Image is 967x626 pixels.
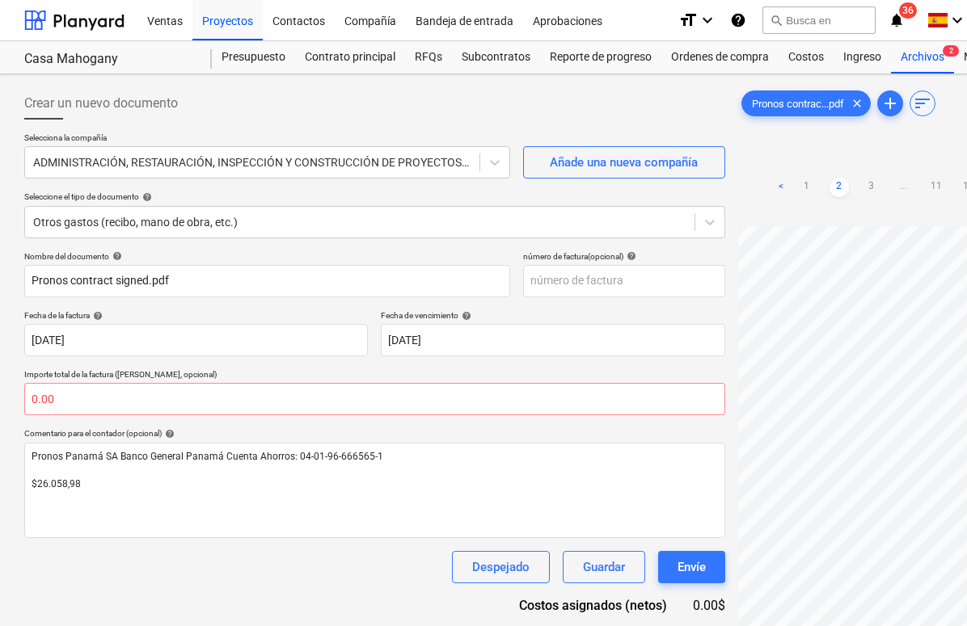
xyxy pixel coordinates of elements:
[891,41,954,74] a: Archivos2
[880,94,900,113] span: add
[847,94,867,113] span: clear
[862,178,881,197] a: Page 3
[381,310,724,321] div: Fecha de vencimiento
[24,369,725,383] p: Importe total de la factura ([PERSON_NAME], opcional)
[24,132,510,146] p: Selecciona la compañía
[24,51,192,68] div: Casa Mahogany
[109,251,122,261] span: help
[583,557,625,578] div: Guardar
[24,383,725,415] input: Importe total de la factura (coste neto, opcional)
[762,6,876,34] button: Busca en
[212,41,295,74] a: Presupuesto
[894,178,914,197] a: ...
[889,11,905,30] i: notifications
[506,596,693,615] div: Costos asignados (netos)
[771,178,791,197] a: Previous page
[472,557,530,578] div: Despejado
[948,11,967,30] i: keyboard_arrow_down
[32,451,383,462] span: Pronos Panamá SA Banco General Panamá Cuenta Ahorros: 04-01-96-666565-1
[540,41,661,74] a: Reporte de progreso
[162,429,175,439] span: help
[550,152,698,173] div: Añade una nueva compañía
[943,45,959,57] span: 2
[742,98,854,110] span: Pronos contrac...pdf
[24,251,510,262] div: Nombre del documento
[32,478,81,489] span: $26.058,98
[797,178,817,197] a: Page 1
[523,146,725,179] button: Añade una nueva compañía
[678,11,698,30] i: format_size
[452,551,550,583] button: Despejado
[24,191,725,202] div: Seleccione el tipo de documento
[452,41,540,74] a: Subcontratos
[770,14,783,27] span: search
[730,11,746,30] i: Base de conocimientos
[891,41,954,74] div: Archivos
[779,41,834,74] a: Costos
[913,94,932,113] span: sort
[523,265,725,297] input: número de factura
[678,557,706,578] div: Envíe
[458,311,471,321] span: help
[523,251,725,262] div: número de factura (opcional)
[658,551,725,583] button: Envíe
[698,11,717,30] i: keyboard_arrow_down
[381,324,724,356] input: Fecha de vencimiento no especificada
[661,41,779,74] a: Ordenes de compra
[90,311,103,321] span: help
[693,596,725,615] div: 0.00$
[139,192,152,202] span: help
[741,90,871,116] div: Pronos contrac...pdf
[563,551,645,583] button: Guardar
[830,178,849,197] a: Page 2 is your current page
[927,178,946,197] a: Page 11
[24,94,178,113] span: Crear un nuevo documento
[24,310,368,321] div: Fecha de la factura
[899,2,917,19] span: 36
[24,265,510,297] input: Nombre del documento
[834,41,891,74] a: Ingreso
[405,41,452,74] a: RFQs
[24,324,368,356] input: Fecha de factura no especificada
[623,251,636,261] span: help
[295,41,405,74] a: Contrato principal
[24,428,725,439] div: Comentario para el contador (opcional)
